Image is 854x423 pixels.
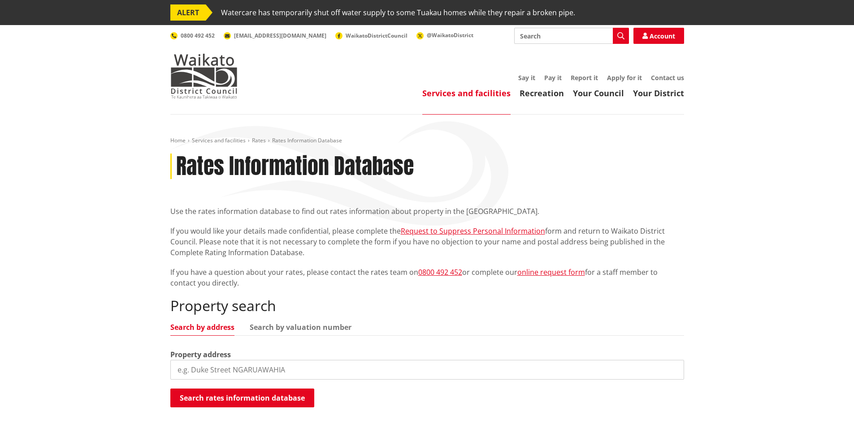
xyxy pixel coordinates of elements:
a: Search by address [170,324,234,331]
span: 0800 492 452 [181,32,215,39]
a: Services and facilities [422,88,511,98]
h1: Rates Information Database [176,154,414,179]
a: Search by valuation number [250,324,351,331]
button: Search rates information database [170,389,314,407]
span: ALERT [170,4,206,21]
span: [EMAIL_ADDRESS][DOMAIN_NAME] [234,32,326,39]
a: Request to Suppress Personal Information [401,226,545,236]
p: If you have a question about your rates, please contact the rates team on or complete our for a s... [170,267,684,288]
a: Recreation [520,88,564,98]
a: @WaikatoDistrict [416,31,473,39]
a: Apply for it [607,73,642,82]
img: Waikato District Council - Te Kaunihera aa Takiwaa o Waikato [170,54,238,98]
a: Pay it [544,73,562,82]
span: @WaikatoDistrict [427,31,473,39]
a: Account [633,28,684,44]
a: Home [170,137,186,144]
a: 0800 492 452 [170,32,215,39]
a: Your District [633,88,684,98]
p: If you would like your details made confidential, please complete the form and return to Waikato ... [170,226,684,258]
a: Contact us [651,73,684,82]
a: Say it [518,73,535,82]
nav: breadcrumb [170,137,684,145]
a: online request form [517,267,585,277]
input: e.g. Duke Street NGARUAWAHIA [170,360,684,380]
a: Rates [252,137,266,144]
a: 0800 492 452 [418,267,462,277]
span: Watercare has temporarily shut off water supply to some Tuakau homes while they repair a broken p... [221,4,575,21]
span: Rates Information Database [272,137,342,144]
a: WaikatoDistrictCouncil [335,32,407,39]
input: Search input [514,28,629,44]
label: Property address [170,349,231,360]
p: Use the rates information database to find out rates information about property in the [GEOGRAPHI... [170,206,684,217]
a: Services and facilities [192,137,246,144]
a: Your Council [573,88,624,98]
h2: Property search [170,297,684,314]
a: [EMAIL_ADDRESS][DOMAIN_NAME] [224,32,326,39]
span: WaikatoDistrictCouncil [346,32,407,39]
a: Report it [571,73,598,82]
